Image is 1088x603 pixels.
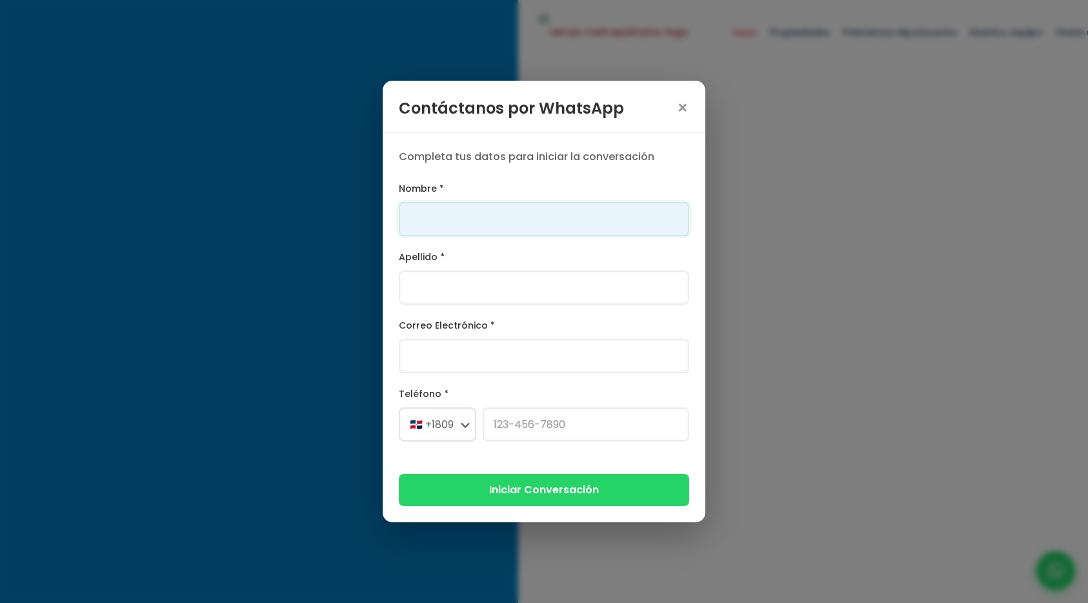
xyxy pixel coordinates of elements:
input: 123-456-7890 [483,407,689,442]
h3: Contáctanos por WhatsApp [399,97,624,119]
span: × [676,99,689,118]
label: Apellido * [399,249,689,265]
label: Correo Electrónico * [399,318,689,334]
p: Completa tus datos para iniciar la conversación [399,149,689,165]
label: Nombre * [399,181,689,197]
label: Teléfono * [399,386,689,402]
button: Iniciar Conversación [399,474,689,506]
